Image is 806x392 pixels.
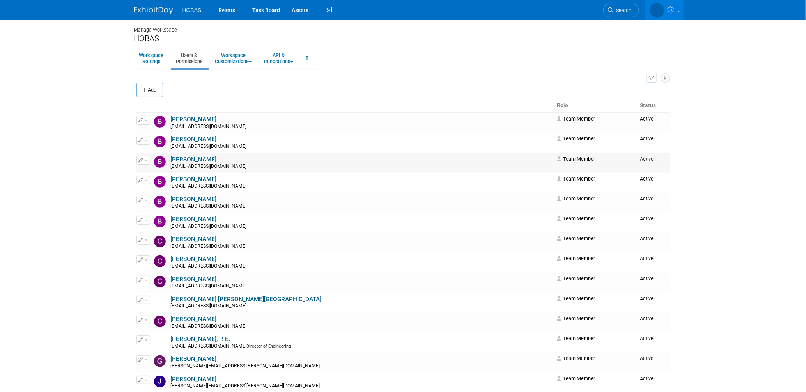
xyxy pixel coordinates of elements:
span: Team Member [557,236,595,241]
a: [PERSON_NAME] [171,316,217,323]
span: Active [640,335,654,341]
span: Director of Engineering [247,344,291,349]
span: Team Member [557,276,595,282]
div: Manage Workspace [134,20,672,34]
div: [PERSON_NAME][EMAIL_ADDRESS][PERSON_NAME][DOMAIN_NAME] [171,383,552,389]
a: [PERSON_NAME] [171,255,217,263]
div: [EMAIL_ADDRESS][DOMAIN_NAME] [171,183,552,190]
a: [PERSON_NAME] [171,276,217,283]
span: Active [640,136,654,142]
div: [EMAIL_ADDRESS][DOMAIN_NAME] [171,283,552,289]
a: [PERSON_NAME] [171,236,217,243]
th: Status [637,99,670,112]
a: [PERSON_NAME] [PERSON_NAME][GEOGRAPHIC_DATA] [171,296,322,303]
img: Connor Munk, PE [154,296,166,307]
div: [EMAIL_ADDRESS][DOMAIN_NAME] [171,124,552,130]
img: Lia Chowdhury [650,3,664,18]
img: Bijan Khamanian [154,136,166,147]
span: Team Member [557,376,595,381]
img: Carson Whisenant [154,236,166,247]
a: Users &Permissions [171,49,208,68]
span: Active [640,316,654,321]
span: Team Member [557,335,595,341]
span: Active [640,255,654,261]
a: [PERSON_NAME] [171,196,217,203]
span: Active [640,355,654,361]
img: Geoff Brown [154,355,166,367]
a: [PERSON_NAME] [171,176,217,183]
a: WorkspaceSettings [134,49,169,68]
th: Role [554,99,637,112]
a: [PERSON_NAME] [171,376,217,383]
span: Active [640,296,654,302]
img: Bryan Mazyn [154,196,166,208]
div: HOBAS [134,34,672,43]
a: WorkspaceCustomizations [210,49,257,68]
a: [PERSON_NAME], P. E. [171,335,230,342]
img: Jamie Coe [154,376,166,387]
div: [EMAIL_ADDRESS][DOMAIN_NAME] [171,343,552,349]
img: Gabriel Castelblanco, P. E. [154,335,166,347]
a: Search [603,4,639,17]
span: Team Member [557,136,595,142]
img: ExhibitDay [134,7,173,14]
a: API &Integrations [259,49,299,68]
span: Team Member [557,296,595,302]
img: crystal guevara [154,316,166,327]
span: Team Member [557,196,595,202]
span: Active [640,276,654,282]
span: Active [640,156,654,162]
img: Christopher Shirazy [154,255,166,267]
a: [PERSON_NAME] [171,116,217,123]
span: Active [640,116,654,122]
div: [PERSON_NAME][EMAIL_ADDRESS][PERSON_NAME][DOMAIN_NAME] [171,363,552,369]
span: Active [640,376,654,381]
div: [EMAIL_ADDRESS][DOMAIN_NAME] [171,243,552,250]
span: Team Member [557,355,595,361]
div: [EMAIL_ADDRESS][DOMAIN_NAME] [171,223,552,230]
div: [EMAIL_ADDRESS][DOMAIN_NAME] [171,303,552,309]
a: [PERSON_NAME] [171,136,217,143]
span: Active [640,236,654,241]
a: [PERSON_NAME] [171,216,217,223]
div: [EMAIL_ADDRESS][DOMAIN_NAME] [171,323,552,330]
span: Team Member [557,216,595,222]
img: Brad Hunemuller [154,156,166,168]
img: Ben Hunter [154,116,166,128]
span: Active [640,196,654,202]
a: [PERSON_NAME] [171,156,217,163]
div: [EMAIL_ADDRESS][DOMAIN_NAME] [171,163,552,170]
img: Brett Ardizone [154,176,166,188]
button: Add [136,83,163,97]
span: Team Member [557,255,595,261]
span: Active [640,216,654,222]
span: Team Member [557,316,595,321]
span: Team Member [557,176,595,182]
div: [EMAIL_ADDRESS][DOMAIN_NAME] [171,263,552,270]
span: HOBAS [182,7,202,13]
div: [EMAIL_ADDRESS][DOMAIN_NAME] [171,144,552,150]
img: Bryant Welch [154,216,166,227]
span: Search [614,7,632,13]
span: Team Member [557,116,595,122]
img: Cole Grinnell [154,276,166,287]
a: [PERSON_NAME] [171,355,217,362]
div: [EMAIL_ADDRESS][DOMAIN_NAME] [171,203,552,209]
span: Active [640,176,654,182]
span: Team Member [557,156,595,162]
